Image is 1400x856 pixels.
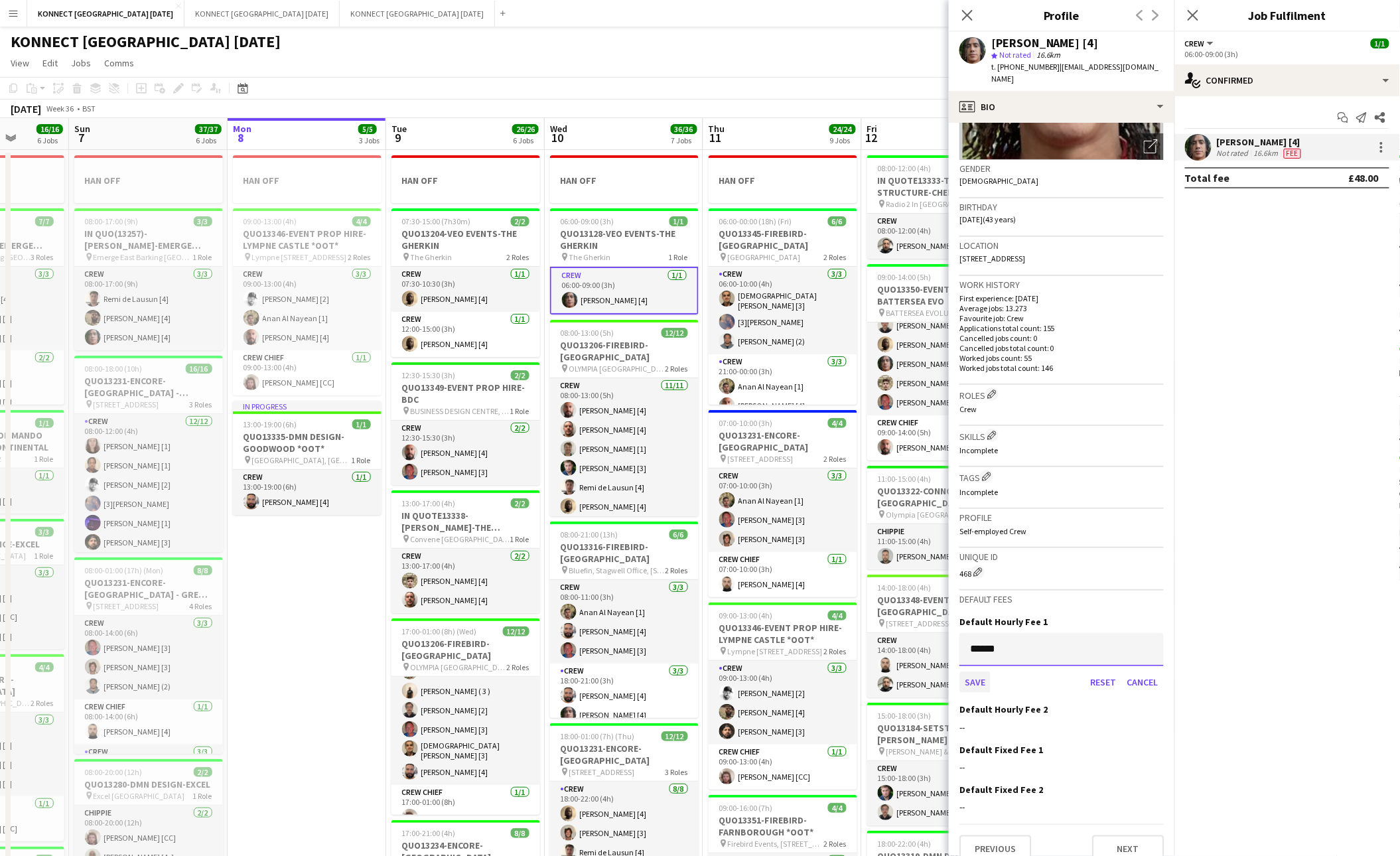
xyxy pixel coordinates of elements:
span: 2/2 [511,216,529,226]
app-card-role: Crew Chief1/109:00-13:00 (4h)[PERSON_NAME] [CC] [233,350,382,395]
h3: Unique ID [959,551,1164,563]
app-job-card: 07:30-15:00 (7h30m)2/2QUO13204-VEO EVENTS-THE GHERKIN The Gherkin2 RolesCrew1/107:30-10:30 (3h)[P... [391,208,540,357]
p: Incomplete [959,445,1164,455]
app-card-role: Crew1/106:00-09:00 (3h)[PERSON_NAME] [4] [550,267,699,315]
a: Jobs [66,54,96,72]
h3: QUO13351-FIREBIRD-FARNBOROUGH *OOT* [709,814,857,838]
div: 6 Jobs [196,135,221,145]
span: 6/6 [669,530,688,539]
app-job-card: HAN OFF [709,155,857,203]
h3: Birthday [959,201,1164,213]
div: 06:00-09:00 (3h)1/1QUO13128-VEO EVENTS-THE GHERKIN The Gherkin1 RoleCrew1/106:00-09:00 (3h)[PERSO... [550,208,699,315]
span: 24/24 [829,124,856,134]
span: 2 Roles [665,565,688,575]
span: 3 Roles [31,252,54,262]
h3: QUO13346-EVENT PROP HIRE-LYMPNE CASTLE *OOT* [233,228,382,251]
h3: IN QUO(13257)-[PERSON_NAME]-EMERGE EAST [74,228,223,251]
h3: IN QUOTE13338-[PERSON_NAME]-THE CONVENE [391,510,540,534]
span: 2/2 [511,370,529,380]
p: Self-employed Crew [959,526,1164,536]
div: 09:00-13:00 (4h)4/4QUO13346-EVENT PROP HIRE-LYMPNE CASTLE *OOT* Lympne [STREET_ADDRESS]2 RolesCre... [233,208,382,395]
h3: QUO13231-ENCORE-[GEOGRAPHIC_DATA] - GREAT HALL CREW [74,577,223,601]
span: [PERSON_NAME] & [PERSON_NAME], [STREET_ADDRESS][DATE] [886,747,986,756]
div: 09:00-14:00 (5h)7/7QUO13350-EVENT PROP HIRE-BATTERSEA EVO BATTERSEA EVOLUTION2 RolesCrew6/609:00-... [867,264,1016,461]
app-job-card: 13:00-17:00 (4h)2/2IN QUOTE13338-[PERSON_NAME]-THE CONVENE Convene [GEOGRAPHIC_DATA], [STREET_ADD... [391,490,540,613]
h3: HAN OFF [233,175,382,186]
span: 3/3 [35,527,54,537]
h3: HAN OFF [391,175,540,186]
app-job-card: 15:00-18:00 (3h)2/2QUO13184-SETSTAGE-[PERSON_NAME] & [PERSON_NAME] [PERSON_NAME] & [PERSON_NAME],... [867,703,1016,825]
h3: HAN OFF [550,175,699,186]
span: [STREET_ADDRESS] [569,767,635,777]
app-card-role: Crew1/112:00-15:00 (3h)[PERSON_NAME] [4] [391,312,540,357]
h3: QUO13335-DMN DESIGN-GOODWOOD *OOT* [233,431,382,455]
app-job-card: 08:00-01:00 (17h) (Mon)8/8QUO13231-ENCORE-[GEOGRAPHIC_DATA] - GREAT HALL CREW [STREET_ADDRESS]4 R... [74,557,223,754]
div: HAN OFF [391,155,540,203]
app-card-role: CHIPPIE1/111:00-15:00 (4h)[PERSON_NAME] [CM] [867,524,1016,569]
div: [PERSON_NAME] [4] [991,37,1099,49]
app-job-card: 06:00-00:00 (18h) (Fri)6/6QUO13345-FIREBIRD-[GEOGRAPHIC_DATA] [GEOGRAPHIC_DATA]2 RolesCrew3/306:0... [709,208,857,405]
div: 09:00-13:00 (4h)4/4QUO13346-EVENT PROP HIRE-LYMPNE CASTLE *OOT* Lympne [STREET_ADDRESS]2 RolesCre... [709,603,857,790]
app-job-card: HAN OFF [550,155,699,203]
span: 07:00-10:00 (3h) [719,418,773,428]
app-card-role: Crew Chief1/109:00-13:00 (4h)[PERSON_NAME] [CC] [709,745,857,790]
h3: Roles [959,388,1164,401]
span: 1/1 [669,216,688,226]
h3: QUO13350-EVENT PROP HIRE-BATTERSEA EVO [867,283,1016,307]
span: 09:00-13:00 (4h) [719,610,773,620]
h3: QUO13128-VEO EVENTS-THE GHERKIN [550,228,699,251]
span: 26/26 [512,124,539,134]
span: [GEOGRAPHIC_DATA], [GEOGRAPHIC_DATA], [GEOGRAPHIC_DATA], PO18 0PX [252,455,352,465]
span: 2 Roles [507,252,529,262]
app-card-role: Crew Chief1/107:00-10:00 (3h)[PERSON_NAME] [4] [709,552,857,597]
div: In progress [233,401,382,411]
span: 4/4 [828,610,847,620]
span: 14:00-18:00 (4h) [878,583,932,593]
div: 9 Jobs [830,135,855,145]
button: Crew [1185,38,1216,48]
app-card-role: Crew3/308:00-14:00 (6h)[PERSON_NAME] [3][PERSON_NAME] [3][PERSON_NAME] (2) [74,616,223,699]
span: Firebird Events, [STREET_ADDRESS] [728,839,824,849]
span: 3 Roles [665,767,688,777]
app-job-card: 08:00-18:00 (10h)16/16QUO13231-ENCORE-[GEOGRAPHIC_DATA] - BALLROOM CREW [STREET_ADDRESS]3 RolesCr... [74,356,223,552]
app-job-card: 08:00-13:00 (5h)12/12QUO13206-FIREBIRD-[GEOGRAPHIC_DATA] OLYMPIA [GEOGRAPHIC_DATA]2 RolesCrew11/1... [550,320,699,516]
span: Not rated [999,50,1031,60]
span: Bluefin, Stagwell Office, [STREET_ADDRESS] [569,565,665,575]
a: View [5,54,35,72]
span: 4/4 [35,662,54,672]
span: 2 Roles [31,698,54,708]
span: The Gherkin [569,252,611,262]
div: 07:00-10:00 (3h)4/4QUO13231-ENCORE-[GEOGRAPHIC_DATA] [STREET_ADDRESS]2 RolesCrew3/307:00-10:00 (3... [709,410,857,597]
h3: HAN OFF [74,175,223,186]
span: BUSINESS DESIGN CENTRE, ANGEL [411,406,510,416]
button: Cancel [1122,672,1164,693]
span: 17:00-21:00 (4h) [402,828,456,838]
span: 12/12 [662,328,688,338]
span: 2/2 [194,767,212,777]
div: 12:30-15:30 (3h)2/2QUO13349-EVENT PROP HIRE-BDC BUSINESS DESIGN CENTRE, ANGEL1 RoleCrew2/212:30-1... [391,362,540,485]
span: Radio 2 In [GEOGRAPHIC_DATA], [GEOGRAPHIC_DATA], [GEOGRAPHIC_DATA]. CM2 8FS. [886,199,986,209]
h3: Default Hourly Fee 1 [959,616,1048,628]
span: Lympne [STREET_ADDRESS] [728,646,823,656]
span: 08:00-13:00 (5h) [561,328,614,338]
a: Comms [99,54,139,72]
p: Average jobs: 13.273 [959,303,1164,313]
p: Favourite job: Crew [959,313,1164,323]
span: 7 [72,130,90,145]
h3: QUO13322-CONNOCK LONDON-[GEOGRAPHIC_DATA] [867,485,1016,509]
app-card-role: Crew3/308:00-11:00 (3h)Anan Al Nayean [1][PERSON_NAME] [4][PERSON_NAME] [3] [550,580,699,664]
app-card-role: Crew Chief1/117:00-01:00 (8h)[PERSON_NAME] [CC] [391,785,540,830]
div: 6 Jobs [37,135,62,145]
p: Worked jobs count: 55 [959,353,1164,363]
app-job-card: 08:00-21:00 (13h)6/6QUO13316-FIREBIRD-[GEOGRAPHIC_DATA] Bluefin, Stagwell Office, [STREET_ADDRESS... [550,522,699,718]
span: Thu [709,123,725,135]
span: 1 Role [35,454,54,464]
app-card-role: Crew2/214:00-18:00 (4h)[PERSON_NAME] [4][PERSON_NAME] [3] [867,633,1016,697]
span: 5/5 [358,124,377,134]
h3: Default Hourly Fee 2 [959,703,1048,715]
